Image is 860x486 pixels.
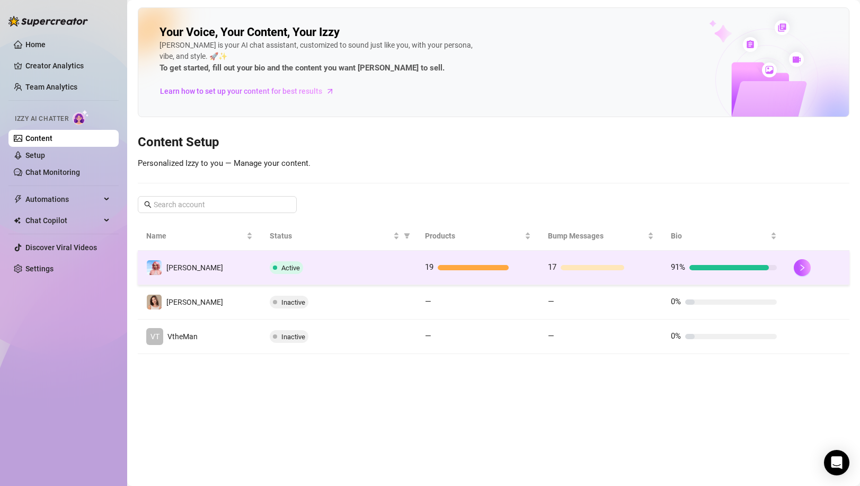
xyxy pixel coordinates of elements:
[662,222,785,251] th: Bio
[144,201,152,208] span: search
[281,264,300,272] span: Active
[281,298,305,306] span: Inactive
[425,230,522,242] span: Products
[270,230,391,242] span: Status
[159,63,445,73] strong: To get started, fill out your bio and the content you want [PERSON_NAME] to sell.
[671,331,681,341] span: 0%
[14,195,22,204] span: thunderbolt
[425,262,433,272] span: 19
[671,262,685,272] span: 91%
[14,217,21,224] img: Chat Copilot
[25,168,80,176] a: Chat Monitoring
[548,230,645,242] span: Bump Messages
[261,222,416,251] th: Status
[25,243,97,252] a: Discover Viral Videos
[402,228,412,244] span: filter
[794,259,811,276] button: right
[425,331,431,341] span: —
[73,110,89,125] img: AI Chatter
[166,263,223,272] span: [PERSON_NAME]
[147,260,162,275] img: Amanda
[25,264,54,273] a: Settings
[25,57,110,74] a: Creator Analytics
[416,222,539,251] th: Products
[167,332,198,341] span: VtheMan
[8,16,88,26] img: logo-BBDzfeDw.svg
[138,158,311,168] span: Personalized Izzy to you — Manage your content.
[147,295,162,310] img: Hanna
[539,222,662,251] th: Bump Messages
[25,191,101,208] span: Automations
[138,134,849,151] h3: Content Setup
[548,297,554,306] span: —
[25,40,46,49] a: Home
[548,262,556,272] span: 17
[671,297,681,306] span: 0%
[548,331,554,341] span: —
[138,222,261,251] th: Name
[25,151,45,160] a: Setup
[799,264,806,271] span: right
[150,331,159,342] span: VT
[159,25,340,40] h2: Your Voice, Your Content, Your Izzy
[425,297,431,306] span: —
[160,85,322,97] span: Learn how to set up your content for best results
[281,333,305,341] span: Inactive
[25,83,77,91] a: Team Analytics
[685,8,849,117] img: ai-chatter-content-library-cLFOSyPT.png
[166,298,223,306] span: [PERSON_NAME]
[25,212,101,229] span: Chat Copilot
[25,134,52,143] a: Content
[154,199,282,210] input: Search account
[159,40,477,75] div: [PERSON_NAME] is your AI chat assistant, customized to sound just like you, with your persona, vi...
[325,86,335,96] span: arrow-right
[824,450,849,475] div: Open Intercom Messenger
[146,230,244,242] span: Name
[15,114,68,124] span: Izzy AI Chatter
[404,233,410,239] span: filter
[671,230,768,242] span: Bio
[159,83,342,100] a: Learn how to set up your content for best results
